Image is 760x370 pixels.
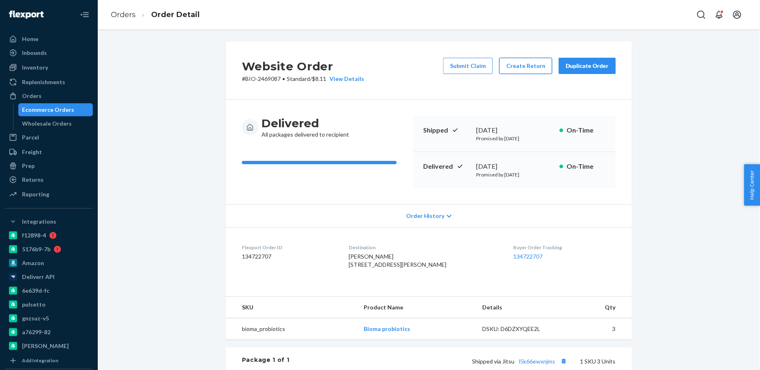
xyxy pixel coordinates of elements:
button: Duplicate Order [559,58,616,74]
div: Integrations [22,218,56,226]
span: [PERSON_NAME] [STREET_ADDRESS][PERSON_NAME] [349,253,447,268]
button: View Details [326,75,364,83]
div: pulsetto [22,300,46,309]
span: Standard [287,75,310,82]
a: [PERSON_NAME] [5,340,93,353]
th: SKU [226,297,357,318]
p: # BIO-2469087 / $8.11 [242,75,364,83]
button: Create Return [499,58,552,74]
button: Submit Claim [443,58,493,74]
a: gnzsuz-v5 [5,312,93,325]
h3: Delivered [261,116,349,131]
div: Prep [22,162,35,170]
a: 5176b9-7b [5,243,93,256]
a: Inbounds [5,46,93,59]
a: Amazon [5,257,93,270]
div: Package 1 of 1 [242,356,290,366]
span: Shipped via Jitsu [472,358,569,365]
a: Replenishments [5,76,93,89]
div: [DATE] [476,126,553,135]
div: a76299-82 [22,328,51,336]
span: Order History [406,212,445,220]
a: Reporting [5,188,93,201]
div: Wholesale Orders [22,120,72,128]
div: Home [22,35,38,43]
a: l5k66ewxnjms [519,358,555,365]
div: Duplicate Order [566,62,609,70]
div: Parcel [22,133,39,141]
div: All packages delivered to recipient [261,116,349,139]
div: Reporting [22,190,49,198]
p: Shipped [423,126,470,135]
ol: breadcrumbs [104,3,206,27]
a: Orders [111,10,136,19]
a: Freight [5,146,93,159]
div: 5176b9-7b [22,245,51,253]
a: Prep [5,159,93,172]
dt: Flexport Order ID [242,244,336,251]
dt: Destination [349,244,501,251]
a: a76299-82 [5,326,93,339]
a: pulsetto [5,298,93,311]
button: Help Center [744,164,760,206]
button: Close Navigation [77,7,93,23]
a: f12898-4 [5,229,93,242]
div: [DATE] [476,162,553,171]
a: Bioma probiotics [364,325,410,332]
p: On-Time [567,126,606,135]
img: Flexport logo [9,11,44,19]
p: Promised by [DATE] [476,135,553,142]
div: Freight [22,148,42,156]
div: Inventory [22,63,48,72]
div: Amazon [22,259,44,267]
a: Inventory [5,61,93,74]
div: Add Integration [22,357,58,364]
div: [PERSON_NAME] [22,342,69,350]
a: Order Detail [151,10,200,19]
p: Delivered [423,162,470,171]
th: Details [476,297,566,318]
div: Replenishments [22,78,65,86]
a: 6e639d-fc [5,284,93,297]
button: Open notifications [711,7,727,23]
th: Product Name [357,297,476,318]
a: Add Integration [5,356,93,366]
dt: Buyer Order Tracking [513,244,616,251]
a: Wholesale Orders [18,117,93,130]
button: Open Search Box [693,7,709,23]
a: Parcel [5,131,93,144]
td: bioma_probiotics [226,318,357,340]
a: Orders [5,89,93,102]
div: f12898-4 [22,231,46,239]
p: On-Time [567,162,606,171]
span: • [282,75,285,82]
button: Open account menu [729,7,745,23]
dd: 134722707 [242,252,336,261]
td: 3 [565,318,632,340]
a: Deliverr API [5,270,93,283]
div: 6e639d-fc [22,287,49,295]
button: Copy tracking number [558,356,569,366]
div: DSKU: D6DZXYQEE2L [483,325,559,333]
p: Promised by [DATE] [476,171,553,178]
div: Returns [22,176,44,184]
a: Home [5,33,93,46]
div: Ecommerce Orders [22,106,75,114]
a: 134722707 [513,253,543,260]
div: gnzsuz-v5 [22,314,49,322]
a: Ecommerce Orders [18,103,93,116]
div: 1 SKU 3 Units [290,356,616,366]
h2: Website Order [242,58,364,75]
button: Integrations [5,215,93,228]
th: Qty [565,297,632,318]
a: Returns [5,173,93,186]
div: Inbounds [22,49,47,57]
div: Deliverr API [22,273,55,281]
div: Orders [22,92,42,100]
